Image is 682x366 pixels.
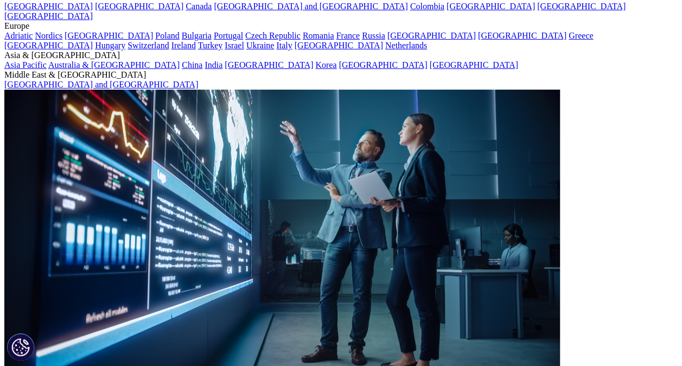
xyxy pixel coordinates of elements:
[245,31,301,40] a: Czech Republic
[48,60,180,70] a: Australia & [GEOGRAPHIC_DATA]
[385,41,427,50] a: Netherlands
[4,31,33,40] a: Adriatic
[214,2,407,11] a: [GEOGRAPHIC_DATA] and [GEOGRAPHIC_DATA]
[276,41,292,50] a: Italy
[336,31,360,40] a: France
[4,21,678,31] div: Europe
[387,31,476,40] a: [GEOGRAPHIC_DATA]
[225,60,313,70] a: [GEOGRAPHIC_DATA]
[569,31,593,40] a: Greece
[214,31,243,40] a: Portugal
[128,41,169,50] a: Switzerland
[35,31,62,40] a: Nordics
[4,60,47,70] a: Asia Pacific
[186,2,212,11] a: Canada
[4,2,93,11] a: [GEOGRAPHIC_DATA]
[362,31,385,40] a: Russia
[478,31,566,40] a: [GEOGRAPHIC_DATA]
[182,31,212,40] a: Bulgaria
[246,41,275,50] a: Ukraine
[447,2,535,11] a: [GEOGRAPHIC_DATA]
[205,60,222,70] a: India
[65,31,153,40] a: [GEOGRAPHIC_DATA]
[4,51,678,60] div: Asia & [GEOGRAPHIC_DATA]
[4,11,93,21] a: [GEOGRAPHIC_DATA]
[7,333,34,361] button: Cookies Settings
[198,41,223,50] a: Turkey
[4,41,93,50] a: [GEOGRAPHIC_DATA]
[171,41,196,50] a: Ireland
[182,60,202,70] a: China
[430,60,518,70] a: [GEOGRAPHIC_DATA]
[95,2,183,11] a: [GEOGRAPHIC_DATA]
[155,31,179,40] a: Poland
[315,60,336,70] a: Korea
[4,70,678,80] div: Middle East & [GEOGRAPHIC_DATA]
[339,60,427,70] a: [GEOGRAPHIC_DATA]
[537,2,626,11] a: [GEOGRAPHIC_DATA]
[303,31,334,40] a: Romania
[410,2,444,11] a: Colombia
[225,41,244,50] a: Israel
[95,41,125,50] a: Hungary
[4,80,198,89] a: [GEOGRAPHIC_DATA] and [GEOGRAPHIC_DATA]
[295,41,383,50] a: [GEOGRAPHIC_DATA]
